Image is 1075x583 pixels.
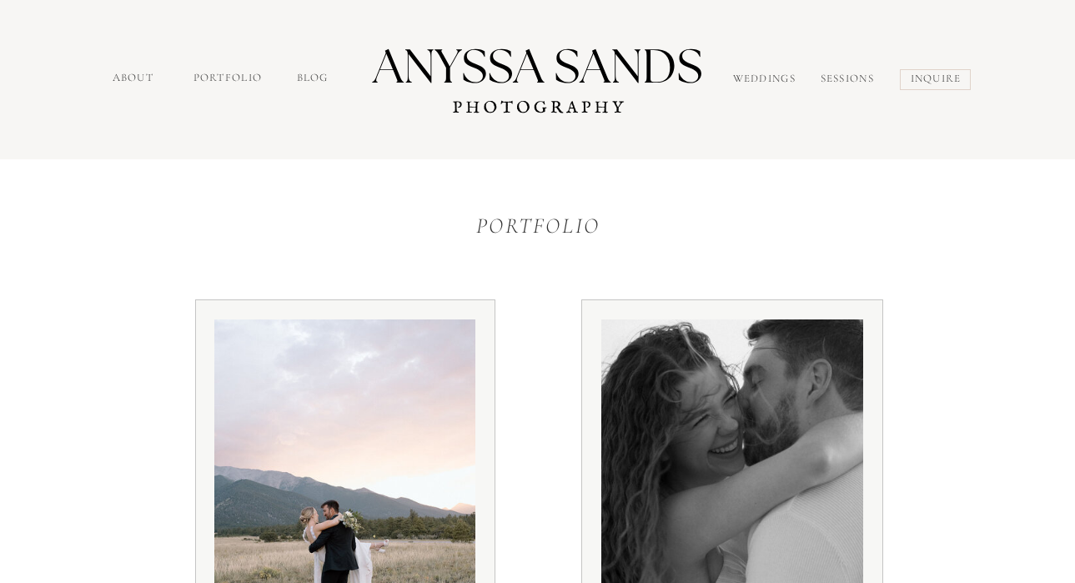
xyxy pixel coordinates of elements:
a: portfolio [193,70,265,89]
a: inquire [911,71,965,90]
a: Weddings [733,71,803,90]
a: Blog [297,70,335,89]
a: sessions [821,71,882,91]
a: about [113,70,158,89]
i: portfolio [476,213,600,239]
